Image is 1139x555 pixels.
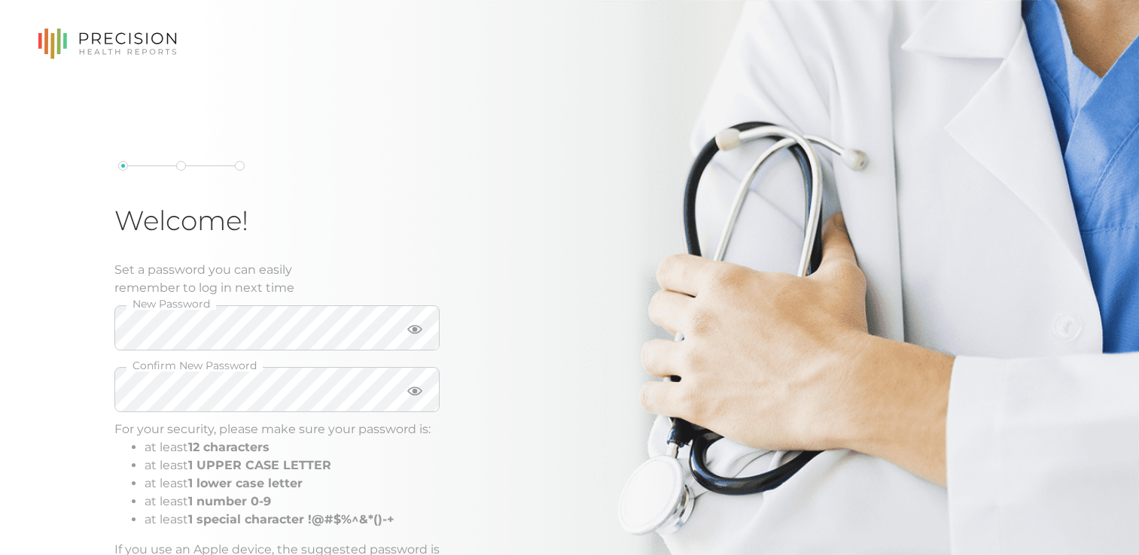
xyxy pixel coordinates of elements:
h1: Welcome! [114,204,440,237]
li: at least [145,456,440,475]
div: Set a password you can easily remember to log in next time [114,261,440,297]
b: 1 UPPER CASE LETTER [188,458,331,472]
b: 1 special character !@#$%^&*()-+ [188,512,394,526]
li: at least [145,493,440,511]
li: at least [145,511,440,529]
b: 1 lower case letter [188,476,303,490]
b: 12 characters [188,440,270,454]
li: at least [145,475,440,493]
li: at least [145,438,440,456]
b: 1 number 0-9 [188,494,271,508]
